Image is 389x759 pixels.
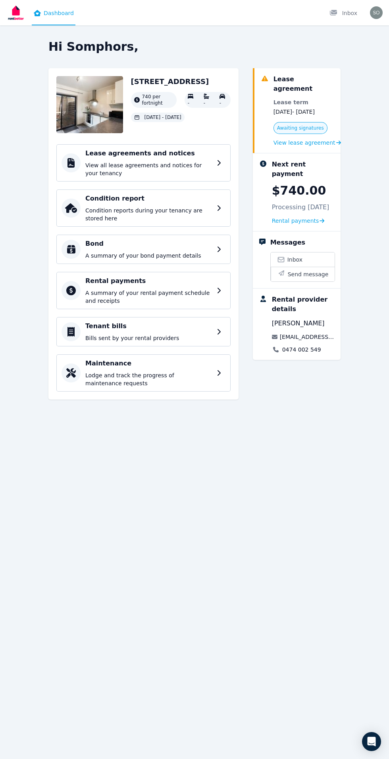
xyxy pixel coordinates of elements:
[142,94,173,106] span: 740 per fortnight
[204,100,205,106] span: -
[277,125,324,131] span: Awaiting signatures
[273,98,334,106] dt: Lease term
[6,3,25,23] img: RentBetter
[85,252,212,260] p: A summary of your bond payment details
[362,732,381,751] div: Open Intercom Messenger
[85,206,212,222] p: Condition reports during your tenancy are stored here
[282,346,321,354] a: 0474 002 549
[271,267,335,281] button: Send message
[288,270,329,278] span: Send message
[131,76,231,87] h2: [STREET_ADDRESS]
[272,184,326,198] p: $740.00
[85,149,212,158] h4: Lease agreements and notices
[85,321,212,331] h4: Tenant bills
[272,217,325,225] a: Rental payments
[273,108,334,116] dd: [DATE] - [DATE]
[220,100,221,106] span: -
[270,238,305,247] div: Messages
[273,75,334,94] div: Lease agreement
[271,252,335,267] a: Inbox
[287,256,302,264] span: Inbox
[272,295,334,314] div: Rental provider details
[85,334,212,342] p: Bills sent by your rental providers
[272,203,329,212] p: Processing [DATE]
[85,276,212,286] h4: Rental payments
[280,333,334,341] a: [EMAIL_ADDRESS][DOMAIN_NAME]
[85,371,212,387] p: Lodge and track the progress of maintenance requests
[85,239,212,249] h4: Bond
[272,217,319,225] span: Rental payments
[85,289,212,305] p: A summary of your rental payment schedule and receipts
[85,194,212,203] h4: Condition report
[329,9,357,17] div: Inbox
[370,6,383,19] img: Somphors Em
[273,139,341,147] a: View lease agreement
[272,319,325,328] span: [PERSON_NAME]
[56,76,123,133] img: Property Url
[144,114,181,120] span: [DATE] - [DATE]
[273,139,335,147] span: View lease agreement
[48,40,341,54] h2: Hi Somphors,
[85,161,212,177] p: View all lease agreements and notices for your tenancy
[85,359,212,368] h4: Maintenance
[272,160,334,179] div: Next rent payment
[188,100,189,106] span: -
